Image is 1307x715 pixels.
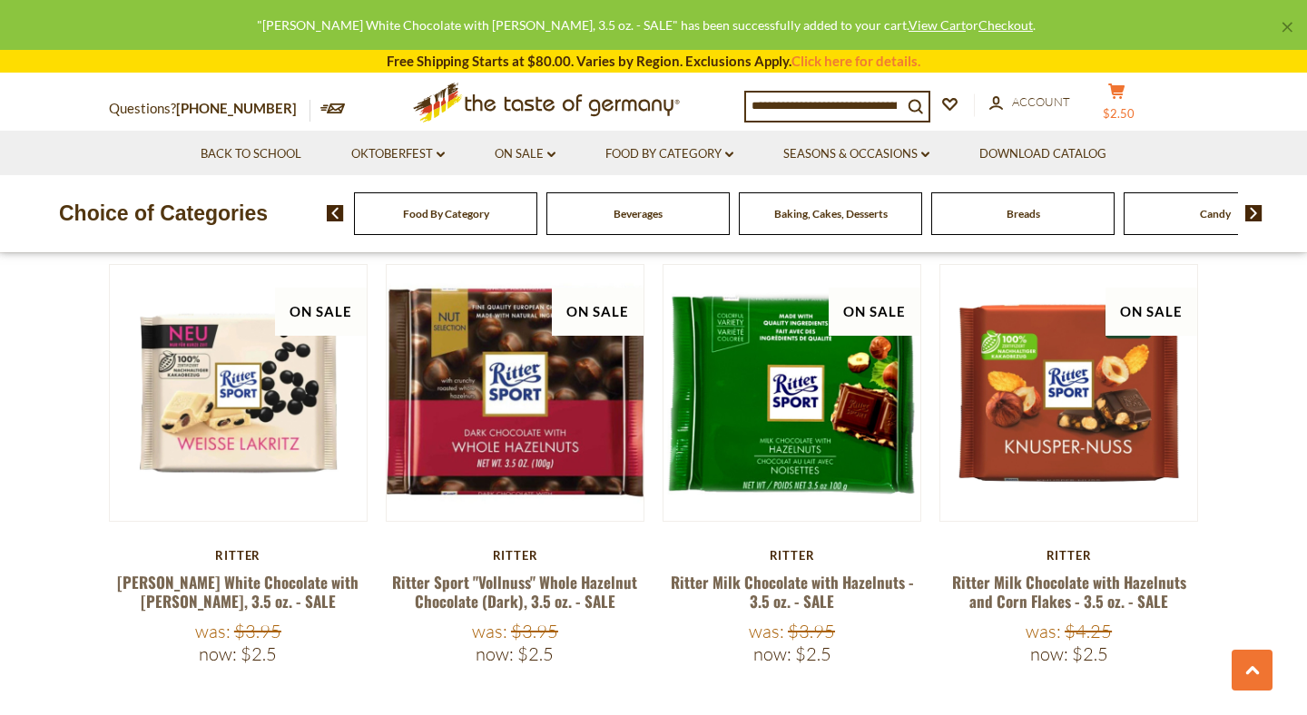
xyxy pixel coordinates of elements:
[671,571,914,612] a: Ritter Milk Chocolate with Hazelnuts - 3.5 oz. - SALE
[351,144,445,164] a: Oktoberfest
[663,548,921,563] div: Ritter
[110,265,367,522] img: Ritter
[1200,207,1231,220] a: Candy
[989,93,1070,113] a: Account
[1065,620,1112,642] span: $4.25
[387,265,644,522] img: Ritter
[1089,83,1144,128] button: $2.50
[241,642,277,665] span: $2.5
[940,265,1197,522] img: Ritter
[476,642,514,665] label: Now:
[1103,106,1135,121] span: $2.50
[749,620,784,642] label: Was:
[403,207,489,220] a: Food By Category
[201,144,301,164] a: Back to School
[1282,22,1292,33] a: ×
[788,620,835,642] span: $3.95
[199,642,237,665] label: Now:
[979,144,1106,164] a: Download Catalog
[1245,205,1263,221] img: next arrow
[517,642,554,665] span: $2.5
[176,100,297,116] a: [PHONE_NUMBER]
[939,548,1198,563] div: Ritter
[495,144,555,164] a: On Sale
[605,144,733,164] a: Food By Category
[392,571,637,612] a: Ritter Sport "Vollnuss" Whole Hazelnut Chocolate (Dark), 3.5 oz. - SALE
[952,571,1186,612] a: Ritter Milk Chocolate with Hazelnuts and Corn Flakes - 3.5 oz. - SALE
[109,548,368,563] div: Ritter
[472,620,507,642] label: Was:
[511,620,558,642] span: $3.95
[978,17,1033,33] a: Checkout
[234,620,281,642] span: $3.95
[1030,642,1068,665] label: Now:
[791,53,920,69] a: Click here for details.
[1012,94,1070,109] span: Account
[1007,207,1040,220] a: Breads
[1026,620,1061,642] label: Was:
[327,205,344,221] img: previous arrow
[753,642,791,665] label: Now:
[909,17,966,33] a: View Cart
[614,207,663,220] a: Beverages
[774,207,888,220] a: Baking, Cakes, Desserts
[663,265,920,522] img: Ritter
[386,548,644,563] div: Ritter
[15,15,1278,35] div: "[PERSON_NAME] White Chocolate with [PERSON_NAME], 3.5 oz. - SALE" has been successfully added to...
[117,571,359,612] a: [PERSON_NAME] White Chocolate with [PERSON_NAME], 3.5 oz. - SALE
[109,97,310,121] p: Questions?
[795,642,831,665] span: $2.5
[1072,642,1108,665] span: $2.5
[783,144,929,164] a: Seasons & Occasions
[195,620,231,642] label: Was:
